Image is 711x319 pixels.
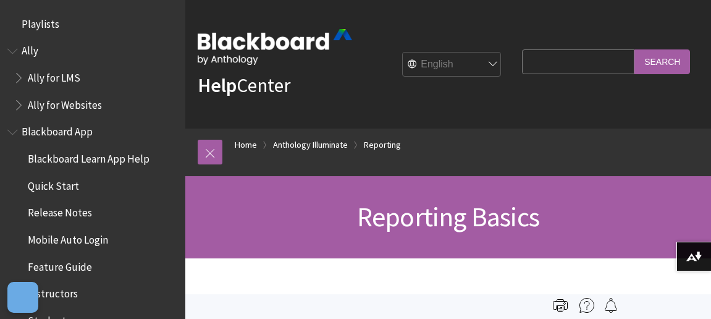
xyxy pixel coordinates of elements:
span: Reporting Basics [357,200,539,234]
span: Instructors [28,284,78,300]
span: Ally for LMS [28,67,80,84]
input: Search [634,49,690,74]
span: Mobile Auto Login [28,229,108,246]
span: Ally for Websites [28,95,102,111]
span: Release Notes [28,203,92,219]
a: Anthology Illuminate [273,137,348,153]
img: Follow this page [604,298,618,313]
span: Quick Start [28,176,79,192]
a: Home [235,137,257,153]
a: HelpCenter [198,73,290,98]
a: Reporting [364,137,401,153]
img: Print [553,298,568,313]
strong: Help [198,73,237,98]
span: Playlists [22,14,59,30]
nav: Book outline for Playlists [7,14,178,35]
span: Blackboard App [22,122,93,138]
img: More help [579,298,594,313]
span: Ally [22,41,38,57]
span: Blackboard Learn App Help [28,148,149,165]
button: Open Preferences [7,282,38,313]
select: Site Language Selector [403,53,502,77]
nav: Book outline for Anthology Ally Help [7,41,178,116]
span: Feature Guide [28,257,92,273]
img: Blackboard by Anthology [198,29,352,65]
